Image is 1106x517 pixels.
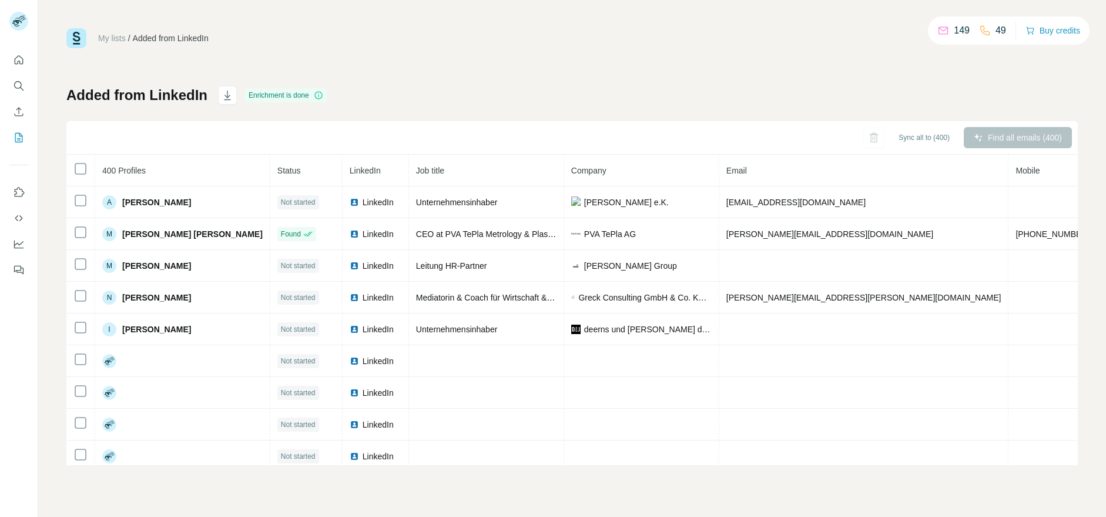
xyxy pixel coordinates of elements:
button: Dashboard [9,234,28,255]
img: LinkedIn logo [350,452,359,461]
div: N [102,291,116,305]
span: Found [281,229,301,239]
span: Company [571,166,606,175]
img: LinkedIn logo [350,388,359,398]
img: LinkedIn logo [350,293,359,302]
span: [PERSON_NAME] e.K. [584,196,669,208]
span: [PERSON_NAME] [PERSON_NAME] [122,228,263,240]
span: Not started [281,451,316,462]
img: LinkedIn logo [350,198,359,207]
a: My lists [98,34,126,43]
button: Quick start [9,49,28,71]
span: deerns und [PERSON_NAME] designagentur [584,323,712,335]
div: Enrichment is done [245,88,327,102]
span: LinkedIn [363,451,394,462]
span: LinkedIn [363,355,394,367]
button: Feedback [9,259,28,281]
div: I [102,322,116,336]
span: Greck Consulting GmbH & Co. KG | Mediation | Coaching | Training | Lean Management [578,292,711,303]
span: [PHONE_NUMBER] [1015,229,1090,239]
span: Mediatorin & Coach für Wirtschaft & Familie | Trainerin | Lean Manager [416,293,674,302]
span: Not started [281,261,316,271]
div: A [102,195,116,209]
span: LinkedIn [363,323,394,335]
span: [PERSON_NAME] [122,323,191,335]
span: Email [726,166,747,175]
span: CEO at PVA TePla Metrology & Plasma Solutions GmbH [416,229,622,239]
img: company-logo [571,233,581,235]
span: Not started [281,292,316,303]
div: M [102,227,116,241]
span: LinkedIn [363,260,394,272]
span: Not started [281,388,316,398]
span: Status [277,166,301,175]
span: Sync all to (400) [899,132,950,143]
img: company-logo [571,196,581,208]
div: Added from LinkedIn [133,32,209,44]
img: company-logo [571,325,581,334]
p: 49 [996,24,1006,38]
span: 400 Profiles [102,166,146,175]
button: My lists [9,127,28,148]
div: M [102,259,116,273]
span: LinkedIn [363,419,394,431]
img: company-logo [571,261,581,271]
span: Not started [281,419,316,430]
span: Job title [416,166,444,175]
span: [PERSON_NAME][EMAIL_ADDRESS][PERSON_NAME][DOMAIN_NAME] [726,293,1001,302]
span: Unternehmensinhaber [416,198,498,207]
span: Not started [281,324,316,335]
span: LinkedIn [363,292,394,303]
p: 149 [954,24,970,38]
button: Use Surfe on LinkedIn [9,182,28,203]
span: [PERSON_NAME][EMAIL_ADDRESS][DOMAIN_NAME] [726,229,933,239]
span: Not started [281,356,316,366]
button: Buy credits [1025,22,1080,39]
span: Mobile [1015,166,1040,175]
img: LinkedIn logo [350,325,359,334]
img: Surfe Logo [66,28,86,48]
span: PVA TePla AG [584,228,636,240]
button: Use Surfe API [9,208,28,229]
li: / [128,32,130,44]
span: Not started [281,197,316,208]
h1: Added from LinkedIn [66,86,207,105]
span: [EMAIL_ADDRESS][DOMAIN_NAME] [726,198,866,207]
span: LinkedIn [363,196,394,208]
span: Unternehmensinhaber [416,325,498,334]
button: Search [9,75,28,96]
span: LinkedIn [350,166,381,175]
span: LinkedIn [363,387,394,399]
img: LinkedIn logo [350,356,359,366]
span: [PERSON_NAME] Group [584,260,677,272]
span: [PERSON_NAME] [122,196,191,208]
span: [PERSON_NAME] [122,260,191,272]
button: Enrich CSV [9,101,28,122]
button: Sync all to (400) [890,129,958,146]
span: LinkedIn [363,228,394,240]
img: LinkedIn logo [350,261,359,271]
span: [PERSON_NAME] [122,292,191,303]
span: Leitung HR-Partner [416,261,487,271]
img: LinkedIn logo [350,229,359,239]
img: LinkedIn logo [350,420,359,429]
